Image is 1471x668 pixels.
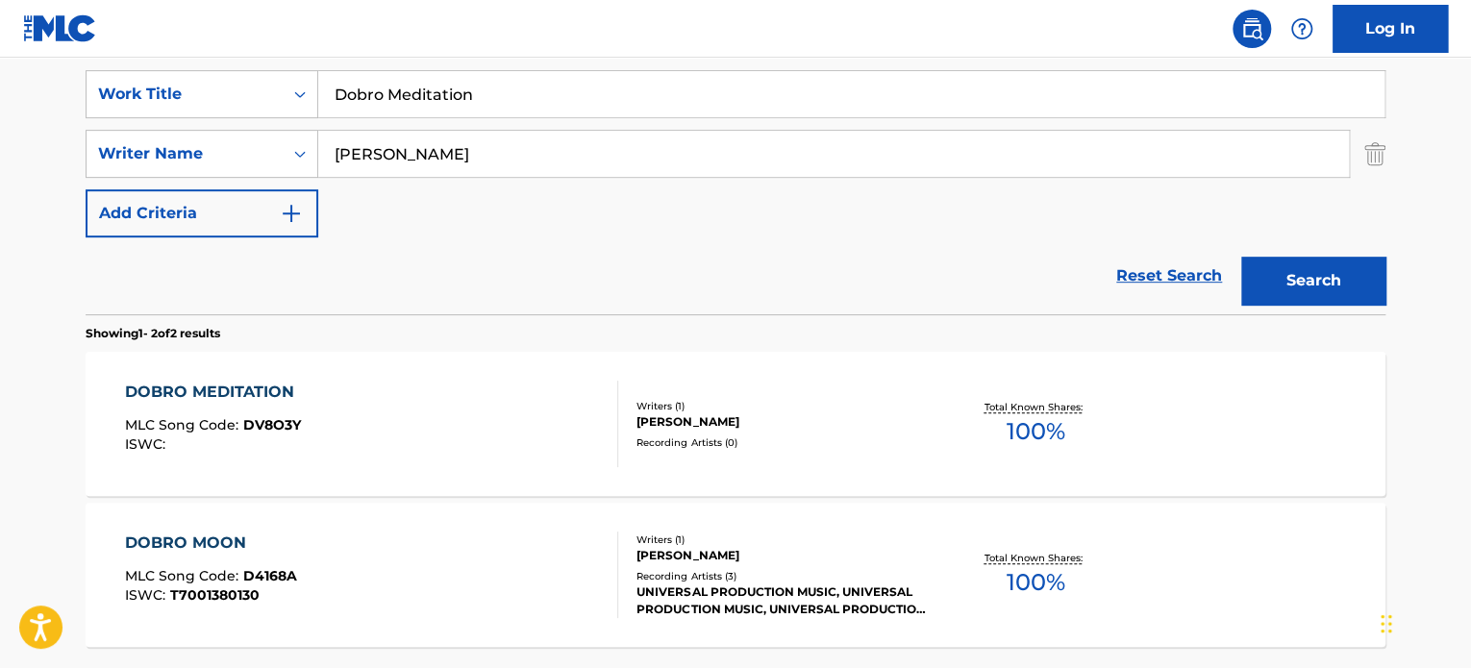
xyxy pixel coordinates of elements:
a: DOBRO MOONMLC Song Code:D4168AISWC:T7001380130Writers (1)[PERSON_NAME]Recording Artists (3)UNIVER... [86,503,1385,647]
span: T7001380130 [170,586,260,604]
img: Delete Criterion [1364,130,1385,178]
span: MLC Song Code : [125,567,243,584]
a: Reset Search [1107,255,1232,297]
div: UNIVERSAL PRODUCTION MUSIC, UNIVERSAL PRODUCTION MUSIC, UNIVERSAL PRODUCTION MUSIC [636,583,927,618]
span: 100 % [1006,565,1064,600]
form: Search Form [86,70,1385,314]
span: 100 % [1006,414,1064,449]
div: Help [1283,10,1321,48]
div: Recording Artists ( 3 ) [636,569,927,583]
div: Writer Name [98,142,271,165]
div: Work Title [98,83,271,106]
div: Writers ( 1 ) [636,532,927,547]
span: DV8O3Y [243,416,301,433]
img: search [1240,17,1263,40]
div: [PERSON_NAME] [636,547,927,564]
span: MLC Song Code : [125,416,243,433]
div: [PERSON_NAME] [636,413,927,431]
p: Showing 1 - 2 of 2 results [86,325,220,342]
button: Add Criteria [86,189,318,237]
img: MLC Logo [23,14,97,42]
div: Writers ( 1 ) [636,399,927,413]
a: Public Search [1233,10,1271,48]
div: Drag [1381,595,1392,653]
img: 9d2ae6d4665cec9f34b9.svg [280,202,303,225]
p: Total Known Shares: [984,400,1086,414]
p: Total Known Shares: [984,551,1086,565]
div: DOBRO MOON [125,532,297,555]
iframe: Chat Widget [1375,576,1471,668]
img: help [1290,17,1313,40]
button: Search [1241,257,1385,305]
a: Log In [1333,5,1448,53]
span: ISWC : [125,435,170,453]
span: D4168A [243,567,297,584]
div: Recording Artists ( 0 ) [636,435,927,450]
span: ISWC : [125,586,170,604]
a: DOBRO MEDITATIONMLC Song Code:DV8O3YISWC:Writers (1)[PERSON_NAME]Recording Artists (0)Total Known... [86,352,1385,496]
div: DOBRO MEDITATION [125,381,304,404]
